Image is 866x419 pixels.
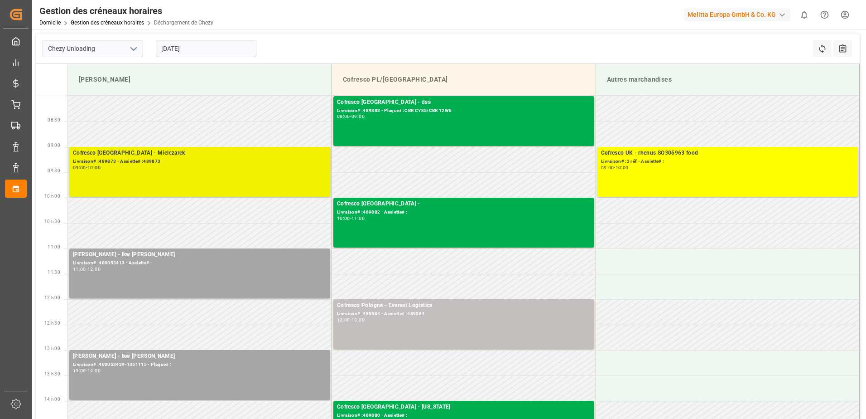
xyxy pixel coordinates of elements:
[337,301,591,310] div: Cofresco Pologne - Everest Logistics
[337,318,350,322] div: 12:00
[44,295,60,300] span: 12 h 00
[86,267,87,271] div: -
[86,166,87,170] div: -
[351,216,365,220] div: 11:00
[73,250,327,259] div: [PERSON_NAME] - lkw [PERSON_NAME]
[337,107,591,115] div: Livraison# :489883 - Plaque# :CBR CY85/CBR 12W6
[86,369,87,373] div: -
[350,318,351,322] div: -
[350,114,351,118] div: -
[337,216,350,220] div: 10:00
[126,42,140,56] button: Ouvrir le menu
[601,166,614,170] div: 09:00
[48,244,60,249] span: 11:00
[44,194,60,199] span: 10 h 00
[794,5,814,25] button: Afficher 0 nouvelles notifications
[44,346,60,351] span: 13 h 00
[614,166,615,170] div: -
[71,19,144,26] a: Gestion des créneaux horaires
[73,158,327,166] div: Livraison# :489873 - Assiette# :489873
[87,369,101,373] div: 14:00
[87,267,101,271] div: 12:00
[43,40,143,57] input: Type à rechercher/sélectionner
[337,114,350,118] div: 08:00
[351,318,365,322] div: 13:00
[48,270,60,275] span: 11:30
[156,40,256,57] input: JJ-MM-AAAA
[44,321,60,326] span: 12 h 30
[73,352,327,361] div: [PERSON_NAME] - lkw [PERSON_NAME]
[39,19,61,26] a: Domicile
[44,397,60,402] span: 14 h 00
[44,371,60,376] span: 13 h 30
[601,158,855,166] div: Livraison# :3 réf - Assiette# :
[337,403,591,412] div: Cofresco [GEOGRAPHIC_DATA] - [US_STATE]
[688,10,776,19] font: Melitta Europa GmbH & Co. KG
[48,168,60,173] span: 09:30
[350,216,351,220] div: -
[87,166,101,170] div: 10:00
[73,361,327,369] div: Livraison# :400053439-1351115 - Plaque# :
[351,114,365,118] div: 09:00
[603,71,852,88] div: Autres marchandises
[73,149,327,158] div: Cofresco [GEOGRAPHIC_DATA] - Mielczarek
[75,71,324,88] div: [PERSON_NAME]
[339,71,588,88] div: Cofresco PL/[GEOGRAPHIC_DATA]
[814,5,835,25] button: Centre d’aide
[684,6,794,23] button: Melitta Europa GmbH & Co. KG
[73,259,327,267] div: Livraison# :400053413 - Assiette# :
[44,219,60,224] span: 10 h 30
[616,166,629,170] div: 10:00
[73,267,86,271] div: 11:00
[39,4,213,18] div: Gestion des créneaux horaires
[48,143,60,148] span: 09:00
[337,209,591,216] div: Livraison# :489882 - Assiette# :
[48,117,60,122] span: 08:30
[337,200,591,209] div: Cofresco [GEOGRAPHIC_DATA] -
[337,310,591,318] div: Livraison# :489584 - Assiette# :489584
[73,369,86,373] div: 13:00
[337,98,591,107] div: Cofresco [GEOGRAPHIC_DATA] - dss
[73,166,86,170] div: 09:00
[601,149,855,158] div: Cofresco UK - rhenus SO305963 food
